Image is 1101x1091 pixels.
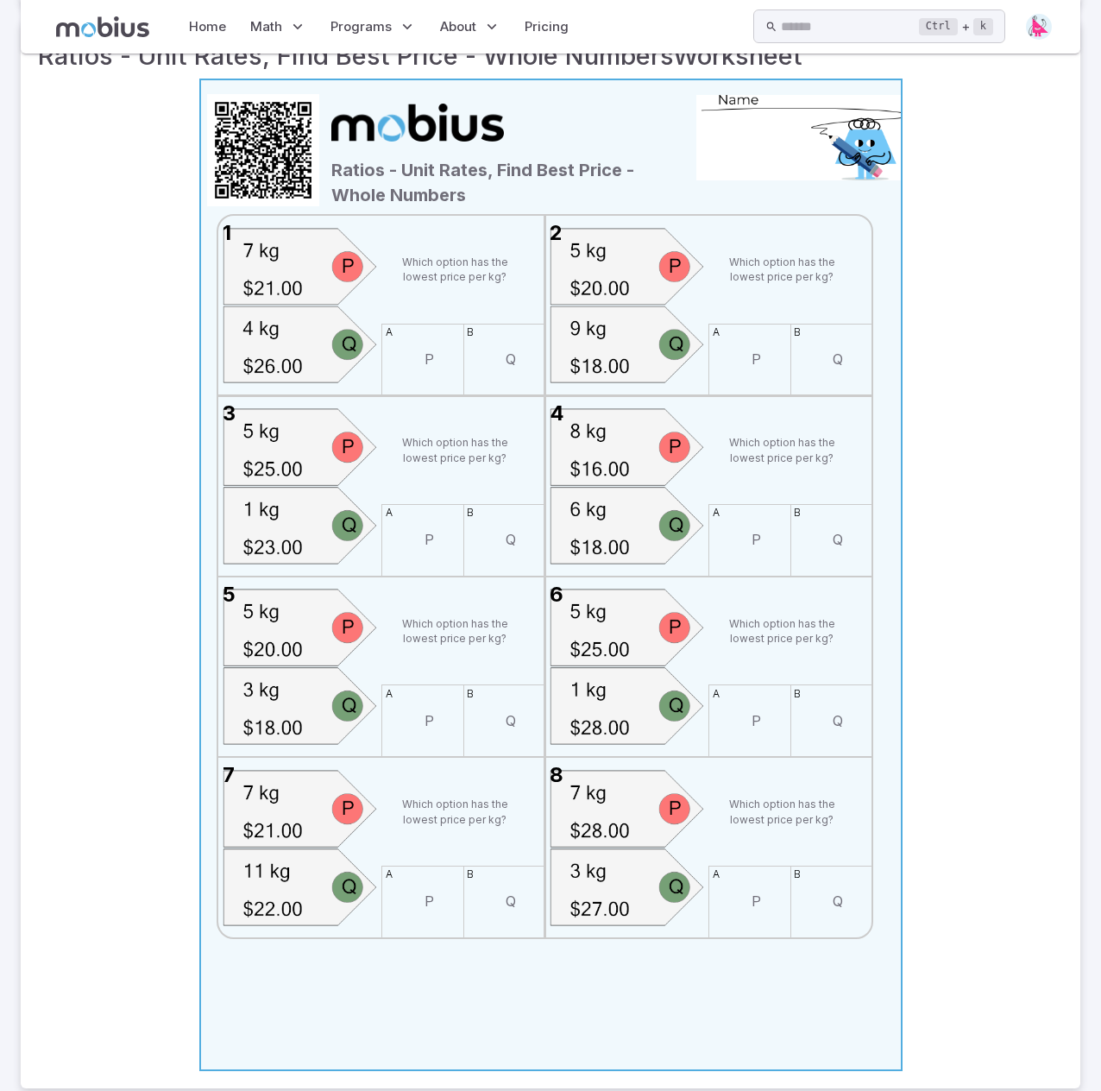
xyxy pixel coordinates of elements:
[791,325,804,340] span: b
[833,711,843,731] td: Q
[464,685,477,701] span: b
[919,18,958,35] kbd: Ctrl
[545,396,708,576] img: An svg image showing a math problem
[425,530,434,550] td: P
[330,17,392,36] span: Programs
[919,16,993,37] div: +
[709,867,722,882] span: a
[464,325,477,340] span: b
[506,350,516,369] td: Q
[545,758,708,937] img: An svg image showing a math problem
[710,579,853,684] td: Which option has the lowest price per kg?
[223,218,231,248] span: 1
[425,350,434,369] td: P
[223,579,236,609] span: 5
[331,94,504,150] img: Mobius Math Academy logo
[250,17,282,36] span: Math
[440,17,476,36] span: About
[710,398,853,502] td: Which option has the lowest price per kg?
[218,216,381,395] img: An svg image showing a math problem
[833,350,843,369] td: Q
[833,530,843,550] td: Q
[223,398,236,428] span: 3
[383,579,526,684] td: Which option has the lowest price per kg?
[383,218,526,322] td: Which option has the lowest price per kg?
[223,760,235,790] span: 7
[382,325,395,340] span: a
[752,892,761,911] td: P
[545,577,708,757] img: An svg image showing a math problem
[752,350,761,369] td: P
[791,867,804,882] span: b
[382,685,395,701] span: a
[709,685,722,701] span: a
[382,867,395,882] span: a
[199,79,903,1071] a: Mobius Math Academy logo Ratios - Unit Rates, Find Best Price - Whole Numbers 1 An svg image show...
[550,579,563,609] span: 6
[519,7,574,47] a: Pricing
[791,685,804,701] span: b
[383,760,526,864] td: Which option has the lowest price per kg?
[218,758,381,937] img: An svg image showing a math problem
[833,892,843,911] td: Q
[382,505,395,520] span: a
[464,867,477,882] span: b
[506,711,516,731] td: Q
[709,325,722,340] span: a
[1026,14,1052,40] img: right-triangle.svg
[752,711,761,731] td: P
[710,218,853,322] td: Which option has the lowest price per kg?
[709,505,722,520] span: a
[218,577,381,757] img: An svg image showing a math problem
[791,505,804,520] span: b
[184,7,231,47] a: Home
[425,892,434,911] td: P
[710,760,853,864] td: Which option has the lowest price per kg?
[752,530,761,550] td: P
[38,37,1063,75] h3: Ratios - Unit Rates, Find Best Price - Whole Numbers Worksheet
[550,398,564,428] span: 4
[545,216,708,395] img: An svg image showing a math problem
[973,18,993,35] kbd: k
[506,530,516,550] td: Q
[425,711,434,731] td: P
[383,398,526,502] td: Which option has the lowest price per kg?
[464,505,477,520] span: b
[550,760,563,790] span: 8
[218,396,381,576] img: An svg image showing a math problem
[506,892,516,911] td: Q
[696,94,916,180] img: NameTrapezoid.png
[550,218,563,248] span: 2
[327,90,691,207] div: Ratios - Unit Rates, Find Best Price - Whole Numbers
